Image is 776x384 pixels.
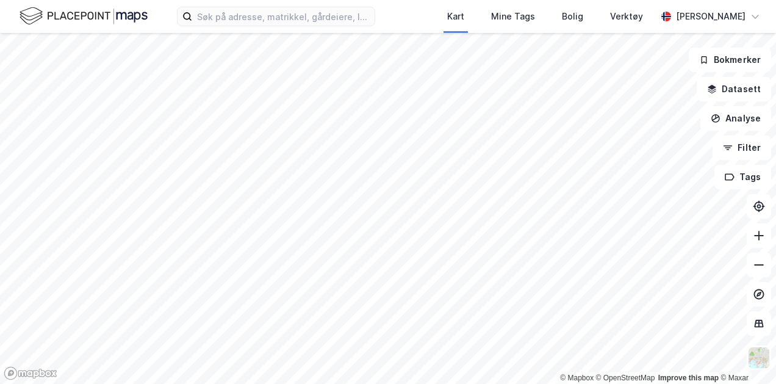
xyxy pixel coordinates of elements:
[192,7,375,26] input: Søk på adresse, matrikkel, gårdeiere, leietakere eller personer
[596,374,655,382] a: OpenStreetMap
[689,48,771,72] button: Bokmerker
[715,325,776,384] div: Kontrollprogram for chat
[562,9,583,24] div: Bolig
[697,77,771,101] button: Datasett
[713,136,771,160] button: Filter
[447,9,464,24] div: Kart
[560,374,594,382] a: Mapbox
[4,366,57,380] a: Mapbox homepage
[676,9,745,24] div: [PERSON_NAME]
[610,9,643,24] div: Verktøy
[658,374,719,382] a: Improve this map
[20,5,148,27] img: logo.f888ab2527a4732fd821a326f86c7f29.svg
[491,9,535,24] div: Mine Tags
[715,325,776,384] iframe: Chat Widget
[700,106,771,131] button: Analyse
[714,165,771,189] button: Tags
